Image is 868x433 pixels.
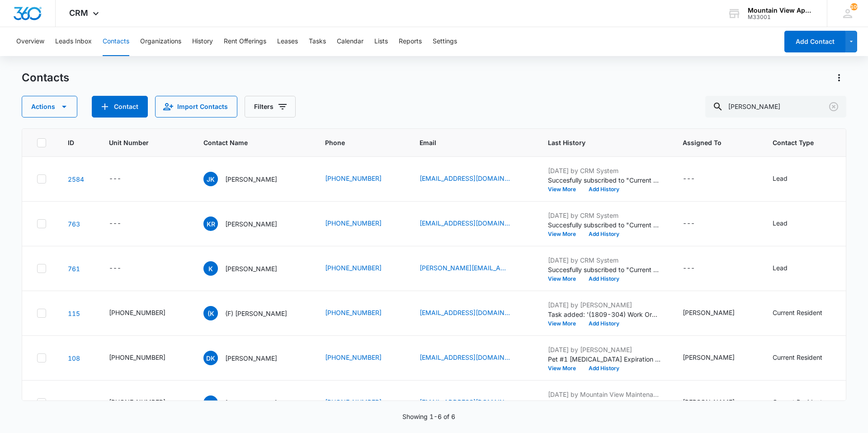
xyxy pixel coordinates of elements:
div: Assigned To - - Select to Edit Field [683,218,711,229]
button: Actions [832,71,846,85]
div: Phone - 9703888324 - Select to Edit Field [325,174,398,184]
button: Lists [374,27,388,56]
button: Settings [433,27,457,56]
div: Phone - 9709889983 - Select to Edit Field [325,218,398,229]
span: DK [203,351,218,365]
button: Add History [582,366,626,371]
div: Unit Number - 545-1809-208 - Select to Edit Field [109,353,182,363]
input: Search Contacts [705,96,846,118]
div: Contact Type - Current Resident - Select to Edit Field [773,308,839,319]
p: [DATE] by [PERSON_NAME] [548,300,661,310]
div: Email - jakekeith69@gmail.com - Select to Edit Field [420,174,526,184]
button: Overview [16,27,44,56]
p: Comment on task, '(1809-208) Work Order ' "All good here. No further action needed." [548,399,661,409]
span: KR [203,216,218,231]
p: [PERSON_NAME] [225,353,277,363]
div: Unit Number - - Select to Edit Field [109,174,137,184]
button: View More [548,276,582,282]
div: Contact Name - Keith Richards - Select to Edit Field [203,216,293,231]
a: Navigate to contact details page for Kendra [68,265,80,273]
button: Calendar [337,27,363,56]
div: Assigned To - Kent Hiller - Select to Edit Field [683,308,751,319]
button: Leases [277,27,298,56]
div: Current Resident [773,397,822,407]
a: [PHONE_NUMBER] [325,263,382,273]
button: Contacts [103,27,129,56]
button: Add History [582,276,626,282]
button: View More [548,187,582,192]
span: 109 [850,3,858,10]
div: Contact Type - Lead - Select to Edit Field [773,174,804,184]
span: Contact Type [773,138,826,147]
div: Assigned To - - Select to Edit Field [683,263,711,274]
div: notifications count [850,3,858,10]
p: [DATE] by Mountain View Maintenance [548,390,661,399]
div: Contact Name - Monika Keith - Select to Edit Field [203,395,293,410]
p: [DATE] by CRM System [548,211,661,220]
a: [EMAIL_ADDRESS][DOMAIN_NAME] [420,353,510,362]
a: [EMAIL_ADDRESS][DOMAIN_NAME] [420,397,510,407]
div: Email - kendra.keith@hotmail.com - Select to Edit Field [420,263,526,274]
p: Succesfully subscribed to "Current Residents ". [548,220,661,230]
p: [PERSON_NAME] [225,264,277,273]
div: --- [683,174,695,184]
span: CRM [69,8,88,18]
button: History [192,27,213,56]
button: Filters [245,96,296,118]
div: Email - dkeith39@gmail.com - Select to Edit Field [420,353,526,363]
p: [DATE] by [PERSON_NAME] [548,345,661,354]
p: Pet #1 [MEDICAL_DATA] Expiration Date changed from [DATE] to [DATE]. [548,354,661,364]
p: Task added: '(1809-304) Work Order ' [548,310,661,319]
div: [PERSON_NAME] [683,353,735,362]
button: Tasks [309,27,326,56]
a: [EMAIL_ADDRESS][DOMAIN_NAME] [420,174,510,183]
a: Navigate to contact details page for Jake Keith [68,175,84,183]
div: Unit Number - 545-1809-208 - Select to Edit Field [109,397,182,408]
button: Add Contact [92,96,148,118]
p: [DATE] by CRM System [548,166,661,175]
div: Phone - 970-632-0878 - Select to Edit Field [325,353,398,363]
a: Navigate to contact details page for Monika Keith [68,399,76,407]
a: [EMAIL_ADDRESS][DOMAIN_NAME] [420,218,510,228]
div: --- [109,218,121,229]
button: Clear [826,99,841,114]
div: Current Resident [773,308,822,317]
span: ID [68,138,74,147]
span: Email [420,138,513,147]
a: [PHONE_NUMBER] [325,397,382,407]
button: View More [548,366,582,371]
button: Add Contact [784,31,845,52]
button: Organizations [140,27,181,56]
div: [PERSON_NAME] [683,308,735,317]
div: Lead [773,218,788,228]
a: [PERSON_NAME][EMAIL_ADDRESS][PERSON_NAME][DOMAIN_NAME] [420,263,510,273]
div: Phone - 970-775-3769 - Select to Edit Field [325,308,398,319]
div: Contact Name - Darrin Keith - Select to Edit Field [203,351,293,365]
div: [PHONE_NUMBER] [109,308,165,317]
p: [PERSON_NAME] [225,398,277,408]
span: MK [203,395,218,410]
button: Reports [399,27,422,56]
button: Leads Inbox [55,27,92,56]
div: Lead [773,174,788,183]
div: Contact Type - Current Resident - Select to Edit Field [773,397,839,408]
h1: Contacts [22,71,69,85]
div: Contact Name - Kendra - Select to Edit Field [203,261,293,276]
p: [PERSON_NAME] [225,219,277,229]
a: [PHONE_NUMBER] [325,218,382,228]
div: Email - mkeith39@gmail.com - Select to Edit Field [420,397,526,408]
div: --- [109,263,121,274]
p: [PERSON_NAME] [225,174,277,184]
div: --- [683,218,695,229]
div: Lead [773,263,788,273]
button: View More [548,231,582,237]
a: [PHONE_NUMBER] [325,353,382,362]
a: Navigate to contact details page for Keith Richards [68,220,80,228]
button: Add History [582,231,626,237]
div: Contact Type - Lead - Select to Edit Field [773,263,804,274]
a: Navigate to contact details page for (F) Keith Kilen [68,310,80,317]
button: Add History [582,321,626,326]
button: Import Contacts [155,96,237,118]
div: --- [109,174,121,184]
div: Assigned To - Kent Hiller - Select to Edit Field [683,353,751,363]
